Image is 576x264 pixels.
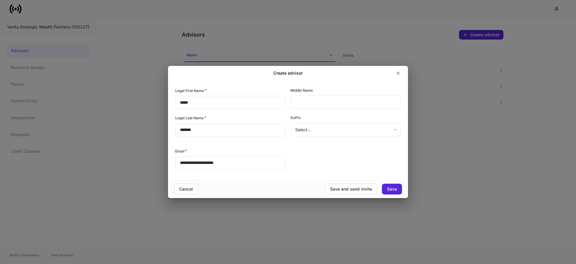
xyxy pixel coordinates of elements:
button: Cancel [174,184,198,194]
h6: Legal Last Name [175,115,206,121]
h6: Legal First Name [175,88,207,93]
h6: Middle Name [290,88,313,93]
h6: Suffix [290,115,301,120]
button: Save [382,184,402,194]
div: Save [387,187,397,191]
div: Cancel [179,187,193,191]
div: Save and send invite [330,187,372,191]
h6: Email [175,148,187,154]
div: Select... [290,123,400,136]
h2: Create advisor [273,70,303,76]
button: Save and send invite [325,184,377,194]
